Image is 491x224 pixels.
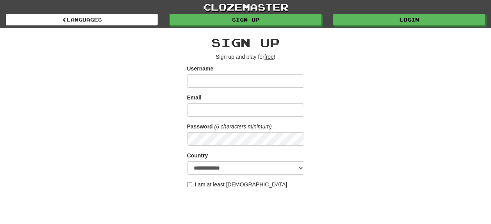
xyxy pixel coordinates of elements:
[187,123,213,130] label: Password
[187,192,306,223] iframe: reCAPTCHA
[187,94,202,101] label: Email
[187,53,304,61] p: Sign up and play for !
[6,14,158,25] a: Languages
[187,182,192,187] input: I am at least [DEMOGRAPHIC_DATA]
[333,14,485,25] a: Login
[187,65,214,72] label: Username
[187,36,304,49] h2: Sign up
[264,54,274,60] u: free
[170,14,321,25] a: Sign up
[187,181,287,188] label: I am at least [DEMOGRAPHIC_DATA]
[214,123,272,130] em: (6 characters minimum)
[187,152,208,159] label: Country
